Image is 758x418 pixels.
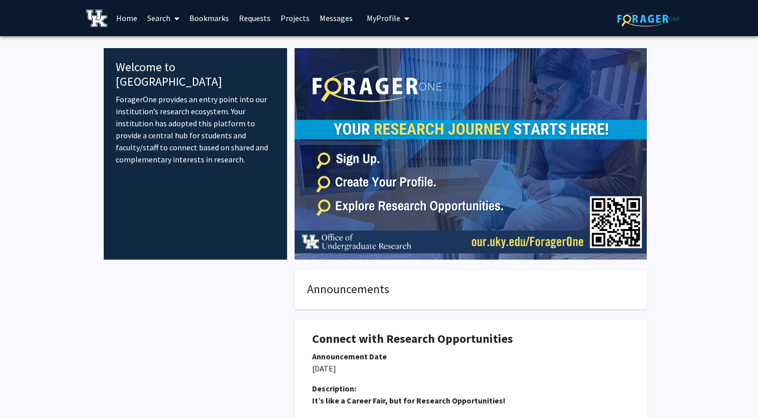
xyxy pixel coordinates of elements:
img: ForagerOne Logo [617,11,680,27]
h4: Announcements [307,282,634,297]
div: Description: [312,382,629,394]
strong: It’s like a Career Fair, but for Research Opportunities! [312,395,506,405]
img: University of Kentucky Logo [86,10,108,27]
a: Messages [315,1,358,36]
a: Requests [234,1,276,36]
h4: Welcome to [GEOGRAPHIC_DATA] [116,60,276,89]
p: ForagerOne provides an entry point into our institution’s research ecosystem. Your institution ha... [116,93,276,165]
a: Home [111,1,142,36]
span: My Profile [367,13,400,23]
p: [DATE] [312,362,629,374]
img: Cover Image [295,48,647,260]
a: Search [142,1,184,36]
a: Projects [276,1,315,36]
h1: Connect with Research Opportunities [312,332,629,346]
a: Bookmarks [184,1,234,36]
div: Announcement Date [312,350,629,362]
